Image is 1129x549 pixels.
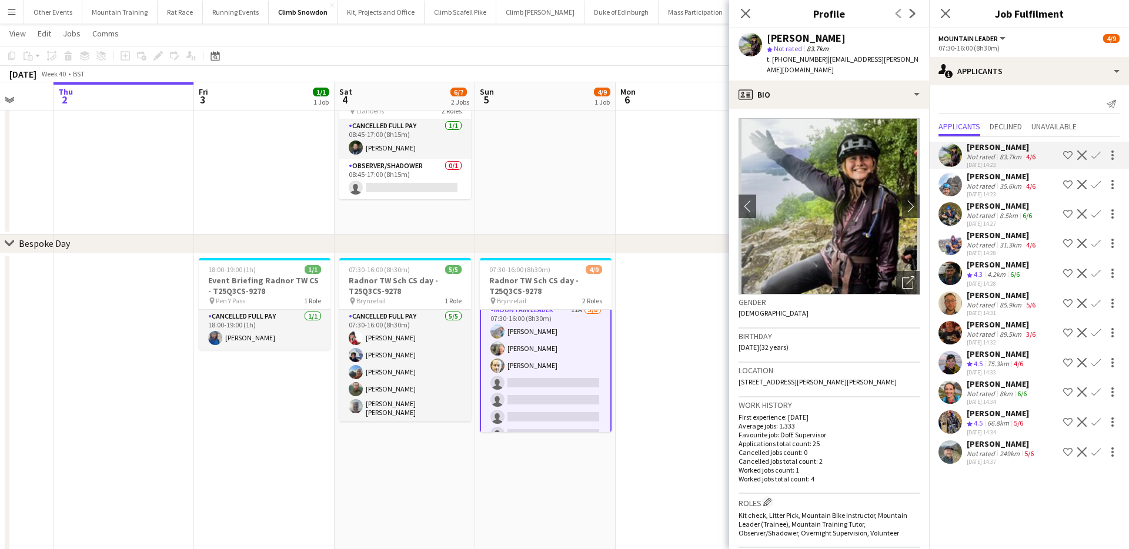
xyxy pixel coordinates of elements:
span: 1 Role [304,296,321,305]
div: Not rated [967,182,997,190]
span: 2 [56,93,73,106]
div: 4.2km [985,270,1008,280]
h3: Job Fulfilment [929,6,1129,21]
div: Not rated [967,240,997,249]
h3: Gender [739,297,920,307]
div: 08:45-17:00 (8h15m)1/2Open CS day - T25Q3CS-9078 Llanberis2 RolesCancelled full pay1/108:45-17:00... [339,78,471,199]
div: Applicants [929,57,1129,85]
button: Kit, Projects and Office [338,1,425,24]
div: Not rated [967,330,997,339]
p: Applications total count: 25 [739,439,920,448]
span: [DEMOGRAPHIC_DATA] [739,309,809,317]
span: Fri [199,86,208,97]
div: [PERSON_NAME] [767,33,846,43]
p: Worked jobs total count: 4 [739,474,920,483]
div: 31.3km [997,240,1024,249]
div: 07:30-16:00 (8h30m) [938,43,1120,52]
span: Pen Y Pass [216,296,245,305]
span: 07:30-16:00 (8h30m) [489,265,550,274]
div: [PERSON_NAME] [967,379,1029,389]
span: Sun [480,86,494,97]
div: Not rated [967,389,997,398]
div: Bespoke Day [19,237,70,249]
span: 4 [338,93,352,106]
h3: Event Briefing Radnor TW CS - T25Q3CS-9278 [199,275,330,296]
span: Thu [58,86,73,97]
app-skills-label: 4/6 [1026,182,1036,190]
div: 249km [997,449,1022,458]
button: Climb Scafell Pike [425,1,496,24]
div: [DATE] 14:23 [967,161,1038,169]
app-card-role: Cancelled full pay5/507:30-16:00 (8h30m)[PERSON_NAME][PERSON_NAME][PERSON_NAME][PERSON_NAME][PERS... [339,310,471,421]
div: [DATE] 14:32 [967,339,1038,346]
p: Cancelled jobs total count: 2 [739,457,920,466]
a: View [5,26,31,41]
span: Unavailable [1031,122,1077,130]
div: [DATE] 14:31 [967,309,1038,317]
div: Open photos pop-in [896,271,920,294]
p: Cancelled jobs count: 0 [739,448,920,457]
div: [PERSON_NAME] [967,171,1038,182]
div: [DATE] 14:34 [967,398,1029,406]
app-job-card: 07:30-16:00 (8h30m)4/9Radnor TW Sch CS day - T25Q3CS-9278 Brynrefail2 RolesEvent Team Coordinator... [480,258,612,432]
div: 8.5km [997,211,1020,220]
app-card-role: Cancelled full pay1/108:45-17:00 (8h15m)[PERSON_NAME] [339,119,471,159]
span: 1/1 [313,88,329,96]
span: Brynrefail [497,296,526,305]
div: 2 Jobs [451,98,469,106]
p: First experience: [DATE] [739,413,920,421]
span: 4.5 [974,419,983,427]
h3: Work history [739,400,920,410]
span: 1/1 [305,265,321,274]
span: Not rated [774,44,802,53]
app-skills-label: 4/6 [1014,359,1023,368]
h3: Location [739,365,920,376]
span: Week 40 [39,69,68,78]
app-job-card: 07:30-16:00 (8h30m)5/5Radnor TW Sch CS day - T25Q3CS-9278 Brynrefail1 RoleCancelled full pay5/507... [339,258,471,421]
span: 83.7km [804,44,831,53]
app-card-role: Cancelled full pay1/118:00-19:00 (1h)[PERSON_NAME] [199,310,330,350]
span: 5 [478,93,494,106]
div: Not rated [967,449,997,458]
span: 2 Roles [442,106,462,115]
div: [DATE] 14:33 [967,369,1029,376]
span: 5/5 [445,265,462,274]
app-skills-label: 3/6 [1026,330,1036,339]
app-skills-label: 5/6 [1026,300,1036,309]
div: BST [73,69,85,78]
span: 4/9 [586,265,602,274]
h3: Radnor TW Sch CS day - T25Q3CS-9278 [339,275,471,296]
h3: Radnor TW Sch CS day - T25Q3CS-9278 [480,275,612,296]
div: [PERSON_NAME] [967,438,1036,449]
span: 4.5 [974,359,983,368]
div: 35.6km [997,182,1024,190]
h3: Roles [739,496,920,508]
app-card-role: Mountain Leader11A3/807:30-16:00 (8h30m)[PERSON_NAME][PERSON_NAME][PERSON_NAME] [480,302,612,464]
div: 89.5km [997,330,1024,339]
div: [PERSON_NAME] [967,230,1038,240]
span: t. [PHONE_NUMBER] [767,55,828,63]
div: [PERSON_NAME] [967,259,1029,270]
div: [PERSON_NAME] [967,349,1029,359]
div: Bio [729,81,929,109]
div: 1 Job [594,98,610,106]
div: [PERSON_NAME] [967,290,1038,300]
div: [PERSON_NAME] [967,408,1029,419]
div: Not rated [967,211,997,220]
span: Jobs [63,28,81,39]
span: Applicants [938,122,980,130]
button: Mountain Leader [938,34,1007,43]
app-job-card: 18:00-19:00 (1h)1/1Event Briefing Radnor TW CS - T25Q3CS-9278 Pen Y Pass1 RoleCancelled full pay1... [199,258,330,350]
span: Edit [38,28,51,39]
span: [STREET_ADDRESS][PERSON_NAME][PERSON_NAME] [739,377,897,386]
span: Comms [92,28,119,39]
div: [DATE] 14:28 [967,280,1029,287]
div: 66.8km [985,419,1011,429]
button: Climb [PERSON_NAME] [496,1,584,24]
div: [DATE] 14:23 [967,190,1038,198]
button: Mass Participation [659,1,733,24]
span: Brynrefail [356,296,386,305]
span: 2 Roles [582,296,602,305]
